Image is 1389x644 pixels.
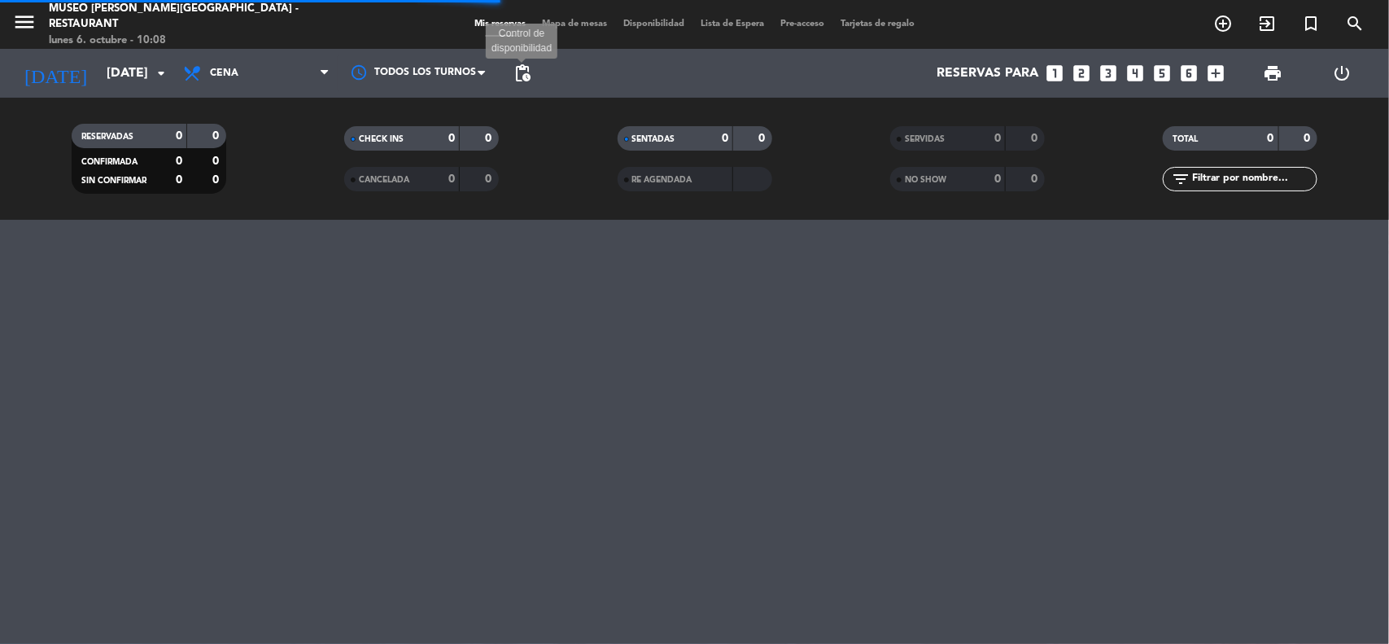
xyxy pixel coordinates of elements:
strong: 0 [448,133,455,144]
i: search [1345,14,1365,33]
div: LOG OUT [1308,49,1377,98]
i: turned_in_not [1301,14,1321,33]
strong: 0 [448,173,455,185]
span: CONFIRMADA [81,158,138,166]
i: looks_two [1072,63,1093,84]
strong: 0 [212,156,222,167]
i: add_circle_outline [1213,14,1233,33]
span: SERVIDAS [905,135,945,143]
i: power_settings_new [1332,64,1352,83]
span: SIN CONFIRMAR [81,177,146,185]
strong: 0 [176,156,182,167]
span: Tarjetas de regalo [832,20,923,28]
span: RESERVADAS [81,133,133,141]
strong: 0 [176,130,182,142]
strong: 0 [212,174,222,186]
i: looks_6 [1179,63,1200,84]
strong: 0 [758,133,768,144]
i: [DATE] [12,55,98,91]
strong: 0 [486,173,496,185]
strong: 0 [1268,133,1274,144]
strong: 0 [1031,173,1041,185]
i: arrow_drop_down [151,64,171,83]
div: lunes 6. octubre - 10:08 [49,33,335,49]
span: NO SHOW [905,176,946,184]
span: pending_actions [513,64,532,83]
span: TOTAL [1173,135,1198,143]
span: Cena [210,68,238,79]
i: exit_to_app [1257,14,1277,33]
strong: 0 [176,174,182,186]
div: Control de disponibilidad [486,24,557,59]
span: Pre-acceso [772,20,832,28]
span: Lista de Espera [692,20,772,28]
strong: 0 [486,133,496,144]
strong: 0 [994,133,1001,144]
input: Filtrar por nombre... [1190,170,1317,188]
div: Museo [PERSON_NAME][GEOGRAPHIC_DATA] - Restaurant [49,1,335,33]
span: Reservas para [937,66,1039,81]
strong: 0 [722,133,728,144]
span: RE AGENDADA [632,176,692,184]
i: looks_4 [1125,63,1147,84]
span: SENTADAS [632,135,675,143]
span: print [1263,64,1282,83]
strong: 0 [1304,133,1314,144]
span: Disponibilidad [615,20,692,28]
strong: 0 [994,173,1001,185]
i: filter_list [1171,169,1190,189]
span: CANCELADA [359,176,409,184]
i: menu [12,10,37,34]
strong: 0 [212,130,222,142]
strong: 0 [1031,133,1041,144]
button: menu [12,10,37,40]
i: looks_one [1045,63,1066,84]
span: Mapa de mesas [534,20,615,28]
i: looks_3 [1099,63,1120,84]
i: looks_5 [1152,63,1173,84]
span: CHECK INS [359,135,404,143]
i: add_box [1206,63,1227,84]
span: Mis reservas [466,20,534,28]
